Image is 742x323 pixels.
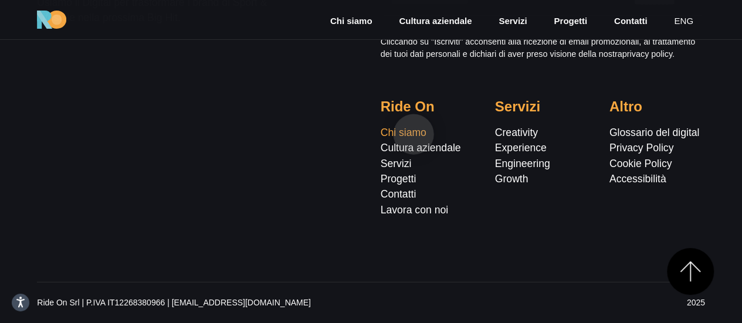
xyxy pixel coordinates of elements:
[398,15,473,28] a: Cultura aziendale
[609,127,700,138] a: Glossario del digital
[495,297,705,309] p: 2025
[613,15,649,28] a: Contatti
[495,173,528,185] a: Growth
[673,15,694,28] a: eng
[381,127,426,138] a: Chi siamo
[329,15,374,28] a: Chi siamo
[495,158,550,169] a: Engineering
[609,173,666,185] a: Accessibilità
[609,142,674,154] a: Privacy Policy
[381,204,448,216] a: Lavora con noi
[37,297,476,309] p: Ride On Srl | P.IVA IT12268380966 | [EMAIL_ADDRESS][DOMAIN_NAME]
[381,158,412,169] a: Servizi
[381,188,416,200] a: Contatti
[495,127,538,138] a: Creativity
[609,98,705,115] h5: Altro
[622,49,672,59] a: privacy policy
[553,15,588,28] a: Progetti
[381,36,705,61] p: Cliccando su "Iscriviti" acconsenti alla ricezione di email promozionali, al trattamento dei tuoi...
[497,15,528,28] a: Servizi
[495,142,547,154] a: Experience
[609,158,672,169] a: Cookie Policy
[381,173,416,185] a: Progetti
[381,98,476,115] h5: Ride On
[381,142,461,154] a: Cultura aziendale
[495,98,591,115] h5: Servizi
[37,11,66,29] img: Ride On Agency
